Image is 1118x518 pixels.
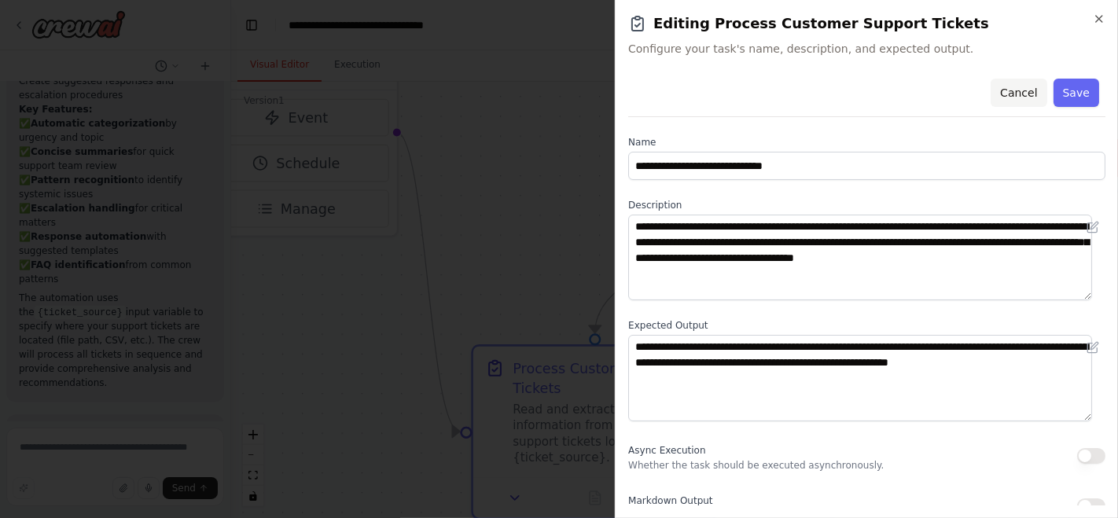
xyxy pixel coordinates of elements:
[628,136,1105,149] label: Name
[628,445,705,456] span: Async Execution
[1083,338,1102,357] button: Open in editor
[628,459,884,472] p: Whether the task should be executed asynchronously.
[1054,79,1099,107] button: Save
[628,495,712,506] span: Markdown Output
[1083,218,1102,237] button: Open in editor
[628,41,1105,57] span: Configure your task's name, description, and expected output.
[628,13,1105,35] h2: Editing Process Customer Support Tickets
[628,199,1105,211] label: Description
[628,319,1105,332] label: Expected Output
[991,79,1046,107] button: Cancel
